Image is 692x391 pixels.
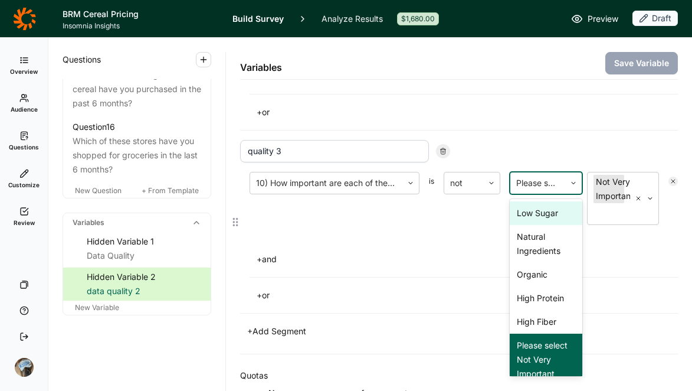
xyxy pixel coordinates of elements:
[73,134,201,177] div: Which of these stores have you shopped for groceries in the last 6 months?
[240,323,313,340] button: +Add Segment
[15,358,34,377] img: ocn8z7iqvmiiaveqkfqd.png
[510,201,582,225] div: Low Sugar
[63,21,218,31] span: Insomnia Insights
[14,219,35,227] span: Review
[250,104,277,120] button: +or
[588,12,618,26] span: Preview
[87,249,201,263] div: Data Quality
[571,12,618,26] a: Preview
[11,105,38,113] span: Audience
[63,213,211,232] div: Variables
[250,251,284,268] button: +and
[87,234,201,249] div: Hidden Variable 1
[75,303,119,312] span: New Variable
[63,7,218,21] h1: BRM Cereal Pricing
[5,84,43,122] a: Audience
[240,140,429,162] input: Segment title...
[240,60,282,74] h2: Variables
[240,369,268,383] h2: Quotas
[63,118,211,179] a: Question16Which of these stores have you shopped for groceries in the last 6 months?
[87,270,201,284] div: Hidden Variable 2
[63,53,101,67] span: Questions
[510,334,582,386] div: Please select Not Very Important
[8,181,40,189] span: Customize
[510,263,582,286] div: Organic
[87,284,201,298] div: data quality 2
[250,287,277,304] button: +or
[142,186,199,195] span: + From Template
[73,68,201,110] div: Which of the following brands of cereal have you purchased in the past 6 months?
[605,52,678,74] button: Save Variable
[510,225,582,263] div: Natural Ingredients
[5,122,43,160] a: Questions
[73,120,115,134] div: Question 16
[436,144,450,158] div: Remove
[9,143,39,151] span: Questions
[632,11,678,27] button: Draft
[75,186,122,195] span: New Question
[510,310,582,334] div: High Fiber
[632,11,678,26] div: Draft
[5,160,43,198] a: Customize
[5,198,43,236] a: Review
[10,67,38,76] span: Overview
[668,177,678,186] div: Remove
[63,51,211,113] a: Question15Which of the following brands of cereal have you purchased in the past 6 months?
[5,47,43,84] a: Overview
[397,12,439,25] div: $1,680.00
[593,175,636,203] div: Not Very Important
[429,177,434,246] span: is
[510,286,582,310] div: High Protein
